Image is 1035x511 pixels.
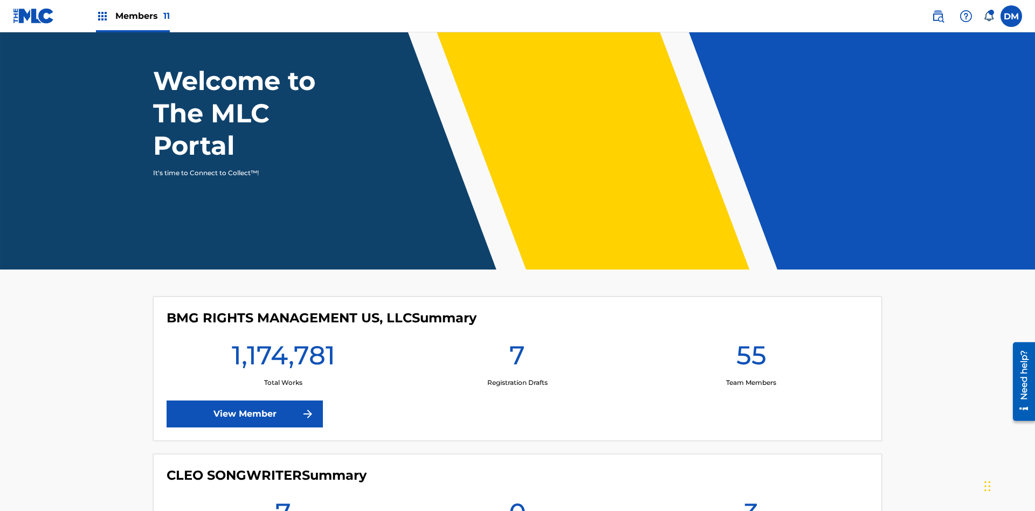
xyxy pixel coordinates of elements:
h4: CLEO SONGWRITER [167,467,367,484]
h1: 1,174,781 [232,339,335,378]
img: MLC Logo [13,8,54,24]
p: Registration Drafts [487,378,548,388]
iframe: Resource Center [1005,338,1035,426]
div: User Menu [1000,5,1022,27]
h1: 55 [736,339,767,378]
img: f7272a7cc735f4ea7f67.svg [301,408,314,420]
span: Members [115,10,170,22]
img: search [931,10,944,23]
div: Drag [984,470,991,502]
img: help [960,10,972,23]
h1: Welcome to The MLC Portal [153,65,355,162]
p: It's time to Connect to Collect™! [153,168,340,178]
a: View Member [167,400,323,427]
span: 11 [163,11,170,21]
div: Help [955,5,977,27]
h4: BMG RIGHTS MANAGEMENT US, LLC [167,310,477,326]
p: Team Members [726,378,776,388]
iframe: Chat Widget [981,459,1035,511]
img: Top Rightsholders [96,10,109,23]
p: Total Works [264,378,302,388]
a: Public Search [927,5,949,27]
div: Notifications [983,11,994,22]
h1: 7 [509,339,525,378]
